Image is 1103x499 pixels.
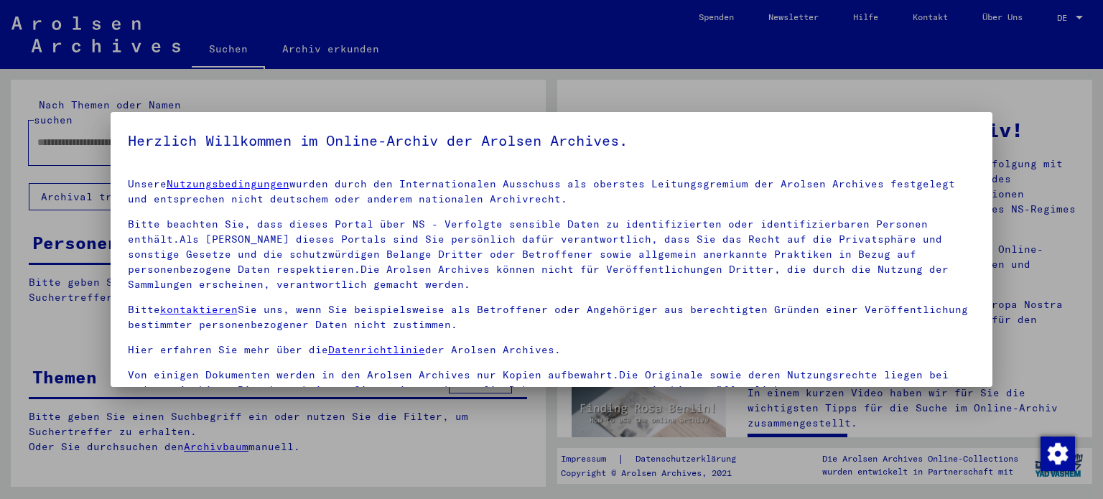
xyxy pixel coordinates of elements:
a: Nutzungsbedingungen [167,177,289,190]
a: kontaktieren [160,303,238,316]
h5: Herzlich Willkommen im Online-Archiv der Arolsen Archives. [128,129,976,152]
img: Zustimmung ändern [1041,437,1075,471]
a: Datenrichtlinie [328,343,425,356]
p: Unsere wurden durch den Internationalen Ausschuss als oberstes Leitungsgremium der Arolsen Archiv... [128,177,976,207]
p: Bitte beachten Sie, dass dieses Portal über NS - Verfolgte sensible Daten zu identifizierten oder... [128,217,976,292]
p: Von einigen Dokumenten werden in den Arolsen Archives nur Kopien aufbewahrt.Die Originale sowie d... [128,368,976,398]
div: Zustimmung ändern [1040,436,1074,470]
p: Hier erfahren Sie mehr über die der Arolsen Archives. [128,342,976,358]
a: kontaktieren Sie uns [270,383,399,396]
p: Bitte Sie uns, wenn Sie beispielsweise als Betroffener oder Angehöriger aus berechtigten Gründen ... [128,302,976,332]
